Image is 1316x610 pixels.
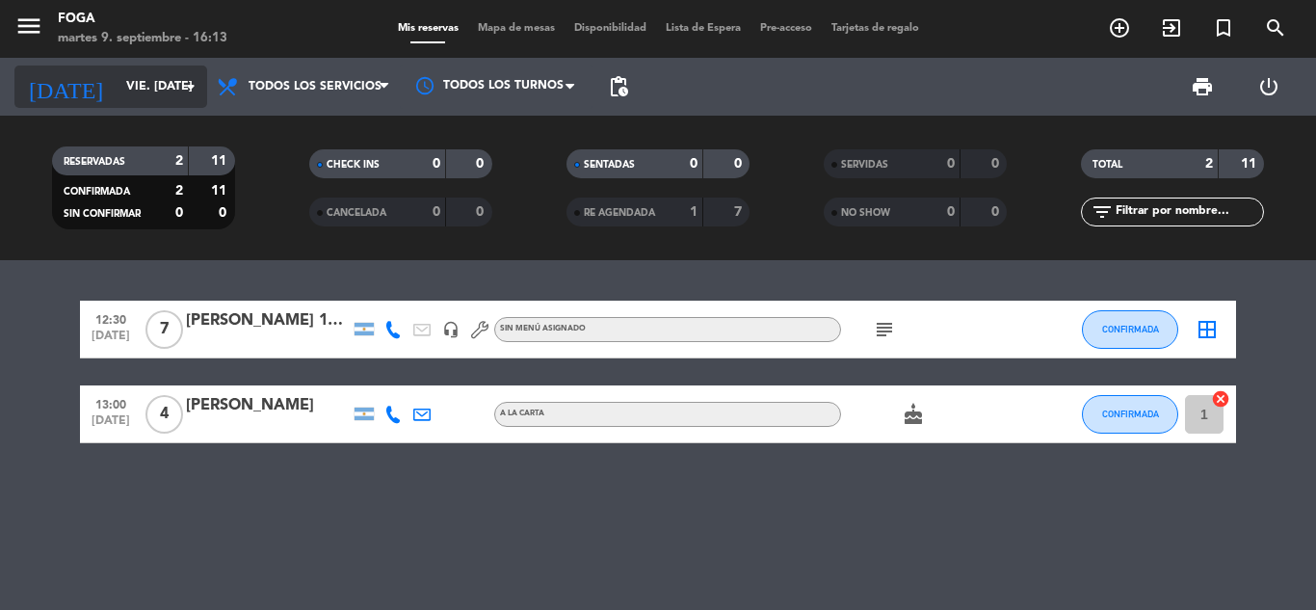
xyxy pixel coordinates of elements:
i: filter_list [1091,200,1114,224]
div: [PERSON_NAME] [186,393,350,418]
strong: 0 [219,206,230,220]
i: cancel [1211,389,1230,409]
strong: 0 [991,157,1003,171]
div: FOGA [58,10,227,29]
i: turned_in_not [1212,16,1235,40]
span: Tarjetas de regalo [822,23,929,34]
strong: 0 [433,157,440,171]
span: SERVIDAS [841,160,888,170]
span: Lista de Espera [656,23,750,34]
strong: 0 [476,157,487,171]
i: exit_to_app [1160,16,1183,40]
i: menu [14,12,43,40]
strong: 0 [947,205,955,219]
i: search [1264,16,1287,40]
button: CONFIRMADA [1082,395,1178,434]
i: border_all [1196,318,1219,341]
span: 7 [145,310,183,349]
span: NO SHOW [841,208,890,218]
strong: 2 [175,184,183,198]
span: pending_actions [607,75,630,98]
i: cake [902,403,925,426]
strong: 11 [211,154,230,168]
span: A LA CARTA [500,410,544,417]
strong: 1 [690,205,697,219]
strong: 11 [1241,157,1260,171]
span: Todos los servicios [249,80,382,93]
span: RESERVADAS [64,157,125,167]
span: SENTADAS [584,160,635,170]
strong: 0 [991,205,1003,219]
strong: 0 [947,157,955,171]
span: 4 [145,395,183,434]
i: power_settings_new [1257,75,1280,98]
span: print [1191,75,1214,98]
input: Filtrar por nombre... [1114,201,1263,223]
span: 13:00 [87,392,135,414]
strong: 0 [476,205,487,219]
i: headset_mic [442,321,460,338]
span: CONFIRMADA [1102,324,1159,334]
span: TOTAL [1092,160,1122,170]
button: CONFIRMADA [1082,310,1178,349]
span: Mapa de mesas [468,23,565,34]
i: add_circle_outline [1108,16,1131,40]
strong: 11 [211,184,230,198]
strong: 0 [175,206,183,220]
strong: 7 [734,205,746,219]
span: [DATE] [87,414,135,437]
span: 12:30 [87,307,135,330]
i: arrow_drop_down [179,75,202,98]
strong: 2 [1205,157,1213,171]
span: Pre-acceso [750,23,822,34]
span: CONFIRMADA [1102,409,1159,419]
strong: 0 [433,205,440,219]
div: [PERSON_NAME] 1137018767 [186,308,350,333]
span: CANCELADA [327,208,386,218]
button: menu [14,12,43,47]
i: subject [873,318,896,341]
span: RE AGENDADA [584,208,655,218]
i: [DATE] [14,66,117,108]
div: LOG OUT [1235,58,1302,116]
div: martes 9. septiembre - 16:13 [58,29,227,48]
strong: 0 [734,157,746,171]
span: Disponibilidad [565,23,656,34]
span: CHECK INS [327,160,380,170]
span: Mis reservas [388,23,468,34]
span: SIN CONFIRMAR [64,209,141,219]
strong: 2 [175,154,183,168]
span: [DATE] [87,330,135,352]
span: CONFIRMADA [64,187,130,197]
span: Sin menú asignado [500,325,586,332]
strong: 0 [690,157,697,171]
